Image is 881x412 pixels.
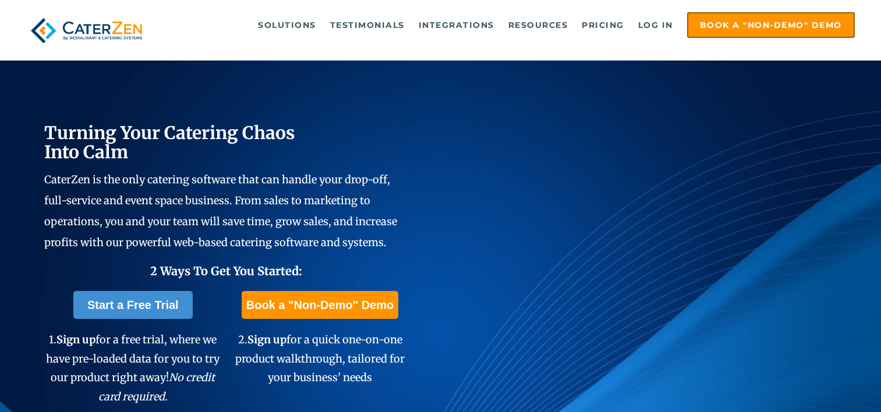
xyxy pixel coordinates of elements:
[777,367,868,399] iframe: Help widget launcher
[503,13,574,37] a: Resources
[44,122,295,163] span: Turning Your Catering Chaos Into Calm
[168,12,854,38] div: Navigation Menu
[46,333,220,403] span: 1. for a free trial, where we have pre-loaded data for you to try our product right away!
[26,12,147,49] img: caterzen
[413,13,500,37] a: Integrations
[44,173,397,249] span: CaterZen is the only catering software that can handle your drop-off, full-service and event spac...
[73,291,193,319] a: Start a Free Trial
[56,333,95,346] span: Sign up
[150,264,302,278] span: 2 Ways To Get You Started:
[242,291,398,319] a: Book a "Non-Demo" Demo
[632,13,679,37] a: Log in
[576,13,630,37] a: Pricing
[324,13,411,37] a: Testimonials
[687,12,855,38] a: Book a "Non-Demo" Demo
[247,333,286,346] span: Sign up
[235,333,405,384] span: 2. for a quick one-on-one product walkthrough, tailored for your business' needs
[252,13,322,37] a: Solutions
[98,371,215,403] em: No credit card required.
